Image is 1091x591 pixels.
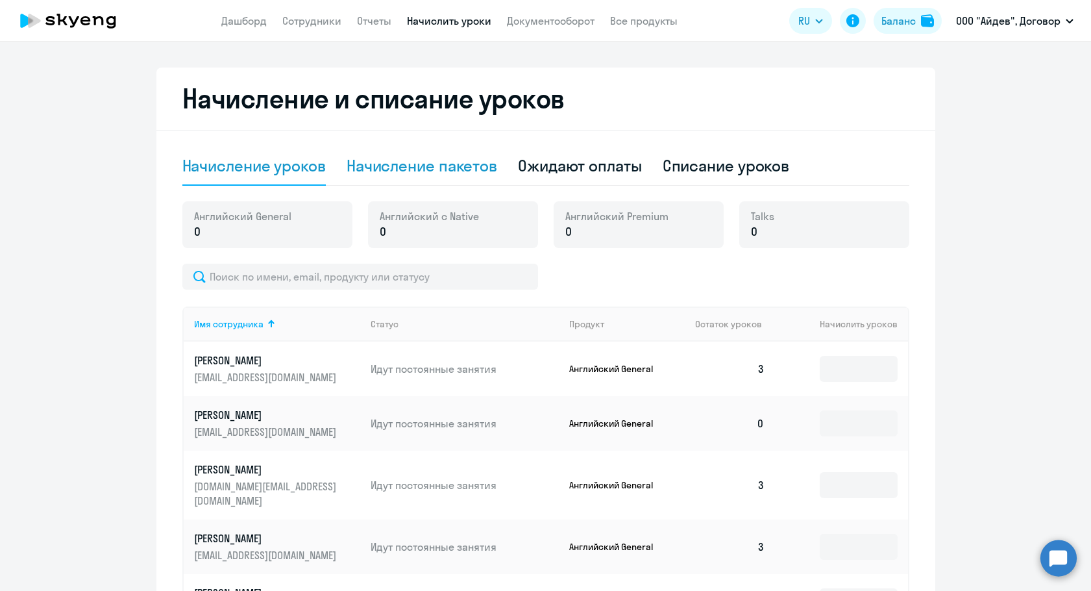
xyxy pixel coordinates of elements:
a: [PERSON_NAME][EMAIL_ADDRESS][DOMAIN_NAME] [194,531,361,562]
p: [EMAIL_ADDRESS][DOMAIN_NAME] [194,425,339,439]
div: Статус [371,318,559,330]
span: Talks [751,209,774,223]
div: Начисление уроков [182,155,326,176]
input: Поиск по имени, email, продукту или статусу [182,264,538,290]
span: 0 [751,223,757,240]
span: Английский General [194,209,291,223]
td: 0 [685,396,776,451]
p: Английский General [569,541,667,553]
td: 3 [685,451,776,520]
p: Идут постоянные занятия [371,416,559,431]
div: Начисление пакетов [347,155,497,176]
a: [PERSON_NAME][EMAIL_ADDRESS][DOMAIN_NAME] [194,353,361,384]
div: Статус [371,318,398,330]
p: Английский General [569,363,667,375]
p: Идут постоянные занятия [371,362,559,376]
td: 3 [685,342,776,396]
div: Имя сотрудника [194,318,264,330]
p: Английский General [569,479,667,491]
td: 3 [685,520,776,574]
p: [PERSON_NAME] [194,408,339,422]
span: Остаток уроков [695,318,762,330]
div: Имя сотрудника [194,318,361,330]
div: Остаток уроков [695,318,776,330]
p: [EMAIL_ADDRESS][DOMAIN_NAME] [194,370,339,384]
button: RU [789,8,832,34]
a: Начислить уроки [407,14,491,27]
span: 0 [380,223,386,240]
p: [DOMAIN_NAME][EMAIL_ADDRESS][DOMAIN_NAME] [194,479,339,508]
button: ООО "Айдев", Договор [950,5,1080,36]
span: 0 [565,223,572,240]
p: ООО "Айдев", Договор [956,13,1060,29]
p: Идут постоянные занятия [371,540,559,554]
span: RU [798,13,810,29]
a: Дашборд [221,14,267,27]
a: Документооборот [507,14,595,27]
p: [EMAIL_ADDRESS][DOMAIN_NAME] [194,548,339,562]
p: [PERSON_NAME] [194,462,339,477]
p: [PERSON_NAME] [194,353,339,368]
div: Продукт [569,318,685,330]
th: Начислить уроков [775,307,907,342]
button: Балансbalance [874,8,942,34]
h2: Начисление и списание уроков [182,83,909,114]
p: Английский General [569,418,667,429]
a: [PERSON_NAME][DOMAIN_NAME][EMAIL_ADDRESS][DOMAIN_NAME] [194,462,361,508]
p: [PERSON_NAME] [194,531,339,546]
div: Ожидают оплаты [518,155,642,176]
p: Идут постоянные занятия [371,478,559,492]
div: Списание уроков [663,155,790,176]
a: Все продукты [610,14,678,27]
span: Английский с Native [380,209,479,223]
a: [PERSON_NAME][EMAIL_ADDRESS][DOMAIN_NAME] [194,408,361,439]
a: Сотрудники [282,14,341,27]
span: Английский Premium [565,209,668,223]
div: Продукт [569,318,604,330]
img: balance [921,14,934,27]
a: Отчеты [357,14,391,27]
div: Баланс [881,13,916,29]
span: 0 [194,223,201,240]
